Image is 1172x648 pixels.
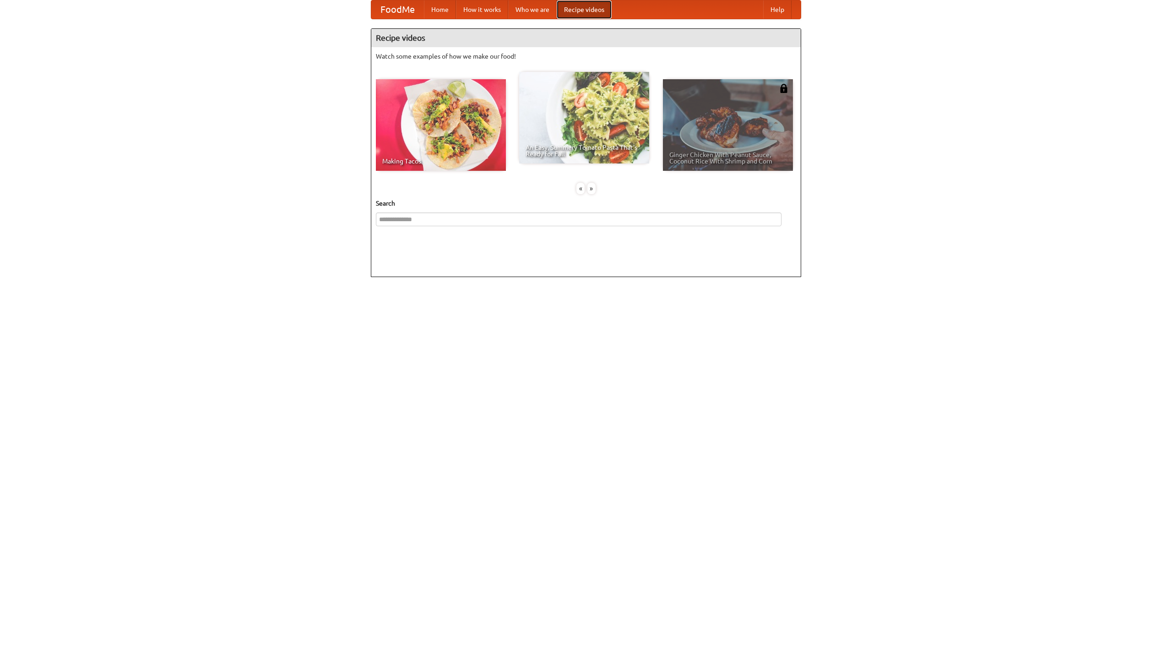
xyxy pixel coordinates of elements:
h5: Search [376,199,796,208]
span: Making Tacos [382,158,499,164]
a: Help [763,0,792,19]
div: » [587,183,596,194]
a: An Easy, Summery Tomato Pasta That's Ready for Fall [519,72,649,163]
h4: Recipe videos [371,29,801,47]
a: FoodMe [371,0,424,19]
span: An Easy, Summery Tomato Pasta That's Ready for Fall [526,144,643,157]
div: « [576,183,585,194]
img: 483408.png [779,84,788,93]
a: How it works [456,0,508,19]
p: Watch some examples of how we make our food! [376,52,796,61]
a: Who we are [508,0,557,19]
a: Making Tacos [376,79,506,171]
a: Recipe videos [557,0,612,19]
a: Home [424,0,456,19]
